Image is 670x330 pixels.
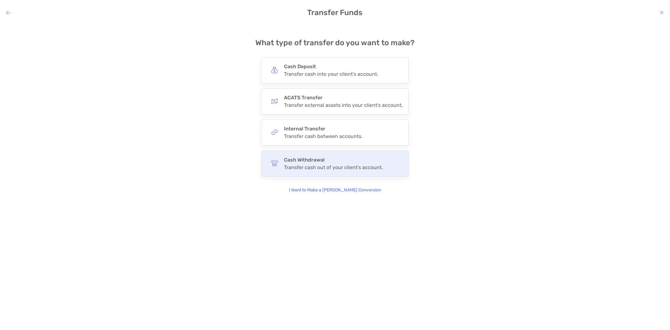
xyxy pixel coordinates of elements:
[284,102,403,108] div: Transfer external assets into your client's account.
[271,160,278,167] img: button icon
[284,133,362,139] div: Transfer cash between accounts.
[271,67,278,74] img: button icon
[255,38,415,47] h4: What type of transfer do you want to make?
[284,164,383,170] div: Transfer cash out of your client's account.
[271,129,278,136] img: button icon
[284,95,403,101] h4: ACATS Transfer
[284,63,378,69] h4: Cash Deposit
[289,187,381,194] p: I Want to Make a [PERSON_NAME] Conversion
[284,126,362,132] h4: Internal Transfer
[271,98,278,105] img: button icon
[284,157,383,163] h4: Cash Withdrawal
[284,71,378,77] div: Transfer cash into your client's account.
